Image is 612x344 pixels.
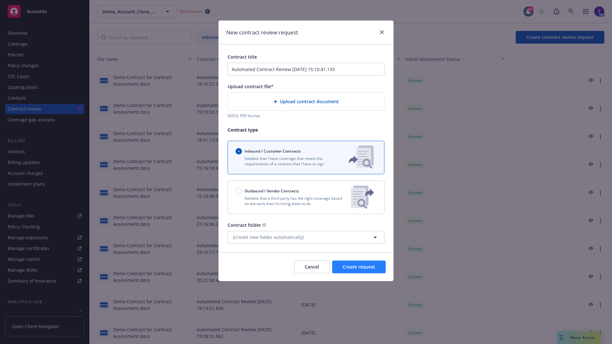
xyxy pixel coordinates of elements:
[228,181,384,214] button: Outbound / Vendor ContractsValidate that a third party has the right coverage based on the work t...
[228,63,384,75] input: Enter a title for this contract
[228,141,384,174] button: Inbound / Customer ContractsValidate that I have coverage that meets the requirements of a contra...
[236,196,346,206] p: Validate that a third party has the right coverage based on the work that I'm hiring them to do
[228,54,257,60] span: Contract title
[228,92,384,111] div: Upload contract document
[332,261,386,273] button: Create request
[228,126,384,133] p: Contract type
[244,148,301,154] span: Inbound / Customer Contracts
[226,28,298,37] h1: New contract review request
[236,188,242,194] input: Outbound / Vendor Contracts
[305,264,319,270] span: Cancel
[378,28,386,36] a: close
[236,156,338,167] p: Validate that I have coverage that meets the requirements of a contract that I have to sign
[280,98,339,105] span: Upload contract document
[228,113,384,118] div: DOCX, PDF format
[236,148,242,154] input: Inbound / Customer Contracts
[228,222,261,228] span: Contract folder
[233,234,304,240] span: (Create new folder automatically)
[228,231,384,244] button: (Create new folder automatically)
[228,83,273,90] span: Upload contract file*
[294,261,330,273] button: Cancel
[343,264,375,270] span: Create request
[244,188,299,194] span: Outbound / Vendor Contracts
